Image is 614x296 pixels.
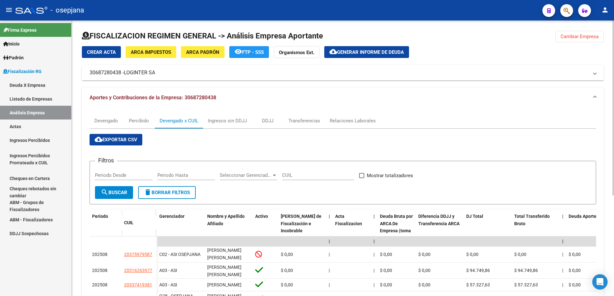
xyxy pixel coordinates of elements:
button: Borrar Filtros [138,186,196,199]
span: Cambiar Empresa [561,34,599,39]
div: Devengado x CUIL [160,117,198,124]
span: Deuda Aporte [569,214,596,219]
button: ARCA Padrón [181,46,224,58]
datatable-header-cell: Deuda Aporte [566,210,614,252]
span: Período [92,214,108,219]
datatable-header-cell: | [560,210,566,252]
span: | [374,282,374,287]
span: $ 0,00 [281,268,293,273]
span: $ 0,00 [418,252,430,257]
button: Organismos Ext. [274,46,319,58]
button: Buscar [95,186,133,199]
datatable-header-cell: Total Transferido Bruto [512,210,560,252]
span: [PERSON_NAME] [207,282,241,287]
mat-expansion-panel-header: 30687280438 -LOGINTER SA [82,65,604,80]
span: [PERSON_NAME] [PERSON_NAME] [207,248,241,260]
button: Exportar CSV [90,134,142,145]
span: 20316263977 [124,268,152,273]
div: Ingresos sin DDJJ [208,117,247,124]
span: [PERSON_NAME] de Fiscalización e Incobrable [281,214,321,234]
button: Crear Acta [82,46,121,58]
span: | [562,239,563,244]
span: $ 0,00 [380,282,392,287]
button: Generar informe de deuda [324,46,409,58]
div: Devengado [94,117,118,124]
span: ARCA Padrón [186,49,219,55]
datatable-header-cell: CUIL [122,216,157,230]
span: 20337419381 [124,282,152,287]
span: | [562,282,563,287]
span: $ 0,00 [281,252,293,257]
mat-icon: cloud_download [95,136,102,143]
span: A03 - ASI [159,282,177,287]
datatable-header-cell: Deuda Bruta por ARCA De Empresa (toma en cuenta todos los afiliados) [377,210,416,252]
span: Inicio [3,40,20,47]
mat-icon: menu [5,6,13,14]
span: 20375979587 [124,252,152,257]
datatable-header-cell: Acta Fiscalizacion [333,210,371,252]
span: Total Transferido Bruto [514,214,550,226]
span: Fiscalización RG [3,68,42,75]
span: $ 0,00 [466,252,478,257]
span: | [329,214,330,219]
span: Diferencia DDJJ y Transferencia ARCA [418,214,460,226]
span: $ 0,00 [380,268,392,273]
span: $ 94.749,86 [514,268,538,273]
span: Generar informe de deuda [337,49,404,55]
span: CUIL [124,220,134,225]
span: - osepjana [51,3,84,17]
button: FTP - SSS [229,46,269,58]
datatable-header-cell: | [371,210,377,252]
strong: Organismos Ext. [279,50,314,55]
span: Mostrar totalizadores [367,172,413,179]
span: | [562,252,563,257]
datatable-header-cell: | [326,210,333,252]
span: Borrar Filtros [144,190,190,195]
span: 202508 [92,252,107,257]
span: Firma Express [3,27,36,34]
mat-icon: cloud_download [329,48,337,55]
span: 202508 [92,282,107,287]
span: Exportar CSV [95,137,137,143]
span: $ 57.327,63 [466,282,490,287]
span: | [374,268,374,273]
h1: FISCALIZACION REGIMEN GENERAL -> Análisis Empresa Aportante [82,31,323,41]
span: | [329,252,330,257]
datatable-header-cell: Activo [253,210,278,252]
span: Deuda Bruta por ARCA De Empresa (toma en cuenta todos los afiliados) [380,214,413,248]
span: Activo [255,214,268,219]
span: C02 - ASI OSEPJANA [159,252,201,257]
button: ARCA Impuestos [126,46,176,58]
span: Padrón [3,54,24,61]
span: | [329,282,330,287]
span: | [374,252,374,257]
span: $ 0,00 [569,282,581,287]
span: | [562,214,563,219]
span: 202508 [92,268,107,273]
span: $ 0,00 [569,252,581,257]
datatable-header-cell: Nombre y Apellido Afiliado [205,210,253,252]
button: Cambiar Empresa [555,31,604,42]
span: DJ Total [466,214,483,219]
span: $ 0,00 [418,268,430,273]
span: Buscar [101,190,127,195]
div: Percibido [129,117,149,124]
span: $ 57.327,63 [514,282,538,287]
span: $ 0,00 [418,282,430,287]
div: Relaciones Laborales [330,117,376,124]
mat-icon: search [101,188,108,196]
span: Acta Fiscalizacion [335,214,362,226]
datatable-header-cell: Gerenciador [157,210,205,252]
span: Nombre y Apellido Afiliado [207,214,245,226]
span: | [562,268,563,273]
div: Open Intercom Messenger [592,274,608,290]
span: | [374,214,375,219]
mat-icon: remove_red_eye [234,48,242,55]
mat-icon: person [601,6,609,14]
mat-icon: delete [144,188,152,196]
span: Crear Acta [87,49,116,55]
span: $ 0,00 [569,268,581,273]
datatable-header-cell: DJ Total [464,210,512,252]
span: | [329,239,330,244]
datatable-header-cell: Diferencia DDJJ y Transferencia ARCA [416,210,464,252]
